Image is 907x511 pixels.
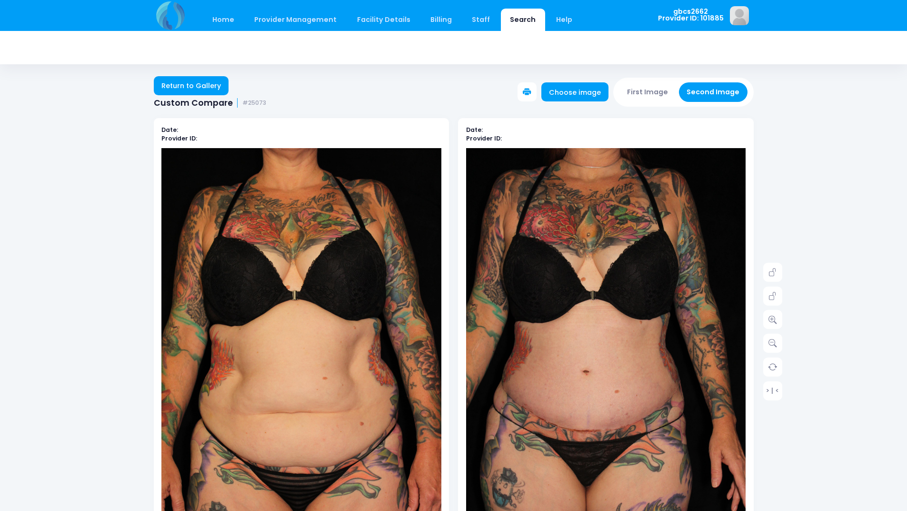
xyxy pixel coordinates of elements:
[730,6,749,25] img: image
[203,9,244,31] a: Home
[679,82,748,102] button: Second Image
[619,82,676,102] button: First Image
[348,9,419,31] a: Facility Details
[541,82,609,101] a: Choose image
[242,100,266,107] small: #25073
[501,9,545,31] a: Search
[161,126,178,134] b: Date:
[763,381,782,400] a: > | <
[463,9,499,31] a: Staff
[466,126,483,134] b: Date:
[154,76,229,95] a: Return to Gallery
[547,9,581,31] a: Help
[161,134,197,142] b: Provider ID:
[658,8,724,22] span: gbcs2662 Provider ID: 101885
[154,98,233,108] span: Custom Compare
[421,9,461,31] a: Billing
[245,9,346,31] a: Provider Management
[466,134,502,142] b: Provider ID:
